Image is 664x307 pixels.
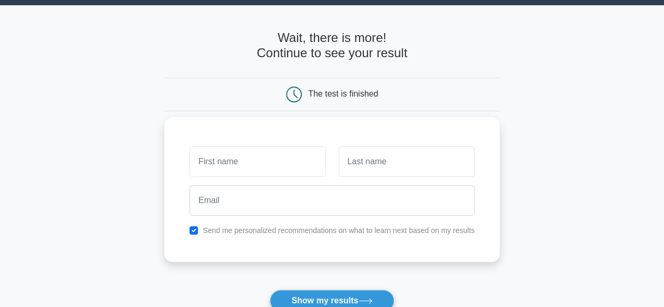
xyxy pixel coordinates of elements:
h4: Wait, there is more! Continue to see your result [164,30,500,61]
input: Last name [339,146,475,177]
div: The test is finished [308,89,378,98]
input: Email [189,185,475,216]
input: First name [189,146,325,177]
label: Send me personalized recommendations on what to learn next based on my results [203,226,475,235]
